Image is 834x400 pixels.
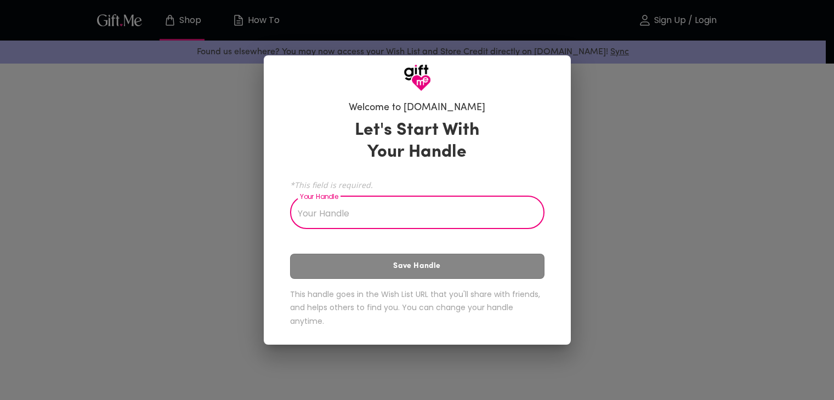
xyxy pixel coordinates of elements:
[349,101,485,115] h6: Welcome to [DOMAIN_NAME]
[404,64,431,92] img: GiftMe Logo
[290,198,532,229] input: Your Handle
[290,288,544,328] h6: This handle goes in the Wish List URL that you'll share with friends, and helps others to find yo...
[341,119,493,163] h3: Let's Start With Your Handle
[290,180,544,190] span: *This field is required.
